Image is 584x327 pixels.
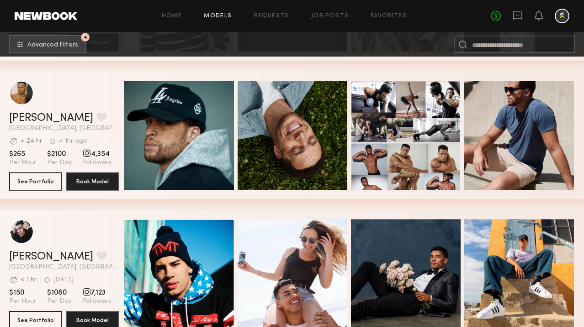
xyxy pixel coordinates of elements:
[47,288,72,297] span: $1080
[9,297,36,306] span: Per Hour
[254,13,289,19] a: Requests
[83,150,111,159] span: 4,354
[84,35,87,39] span: 4
[9,35,86,53] button: 4Advanced Filters
[66,172,119,191] button: Book Model
[9,113,93,124] a: [PERSON_NAME]
[9,288,36,297] span: $150
[9,264,119,270] span: [GEOGRAPHIC_DATA], [GEOGRAPHIC_DATA]
[9,125,119,132] span: [GEOGRAPHIC_DATA], [GEOGRAPHIC_DATA]
[83,297,111,306] span: Followers
[83,288,111,297] span: 7,123
[53,277,74,283] div: [DATE]
[21,277,37,283] div: < 1 hr
[47,150,72,159] span: $2100
[59,138,87,145] div: < 1hr ago
[47,159,72,167] span: Per Day
[9,251,93,262] a: [PERSON_NAME]
[9,150,36,159] span: $265
[21,138,42,145] div: < 24 hr
[371,13,407,19] a: Favorites
[9,172,62,191] button: See Portfolio
[27,42,78,48] span: Advanced Filters
[83,159,111,167] span: Followers
[311,13,349,19] a: Job Posts
[47,297,72,306] span: Per Day
[9,159,36,167] span: Per Hour
[162,13,182,19] a: Home
[204,13,232,19] a: Models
